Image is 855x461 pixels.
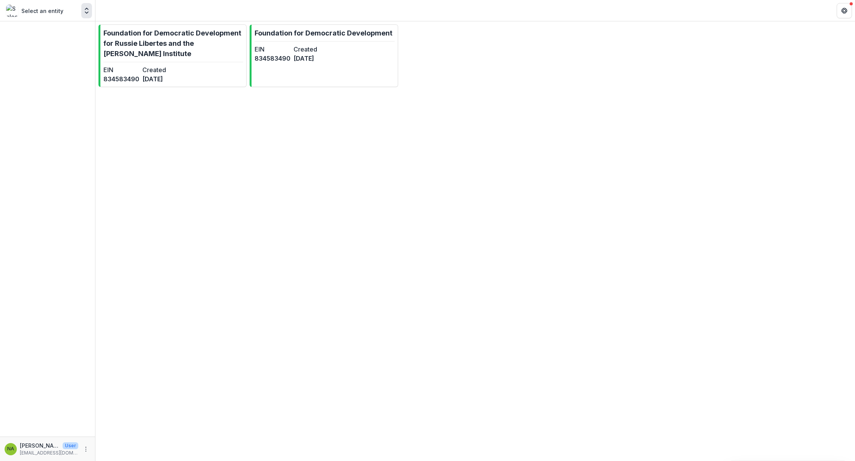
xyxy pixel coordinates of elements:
[81,445,90,454] button: More
[103,28,243,59] p: Foundation for Democratic Development for Russie Libertes and the [PERSON_NAME] Institute
[21,7,63,15] p: Select an entity
[255,28,392,38] p: Foundation for Democratic Development
[81,3,92,18] button: Open entity switcher
[7,446,14,451] div: Natalia Arno
[103,65,139,74] dt: EIN
[63,442,78,449] p: User
[98,24,247,87] a: Foundation for Democratic Development for Russie Libertes and the [PERSON_NAME] InstituteEIN83458...
[142,74,178,84] dd: [DATE]
[837,3,852,18] button: Get Help
[255,54,290,63] dd: 834583490
[255,45,290,54] dt: EIN
[103,74,139,84] dd: 834583490
[6,5,18,17] img: Select an entity
[294,45,329,54] dt: Created
[142,65,178,74] dt: Created
[20,442,60,450] p: [PERSON_NAME]
[294,54,329,63] dd: [DATE]
[20,450,78,456] p: [EMAIL_ADDRESS][DOMAIN_NAME]
[250,24,398,87] a: Foundation for Democratic DevelopmentEIN834583490Created[DATE]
